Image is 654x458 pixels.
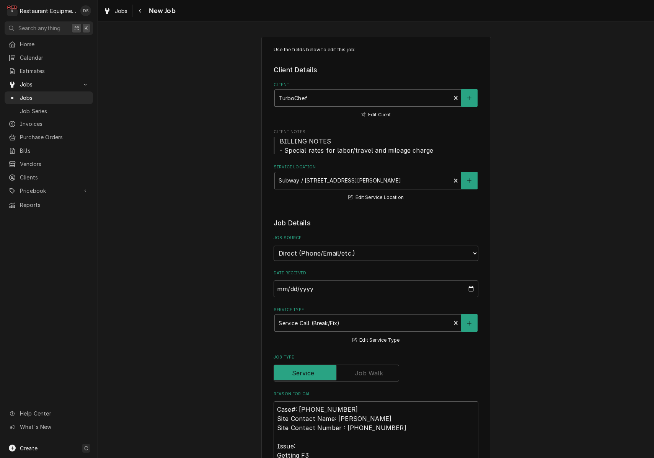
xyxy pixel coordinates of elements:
button: Edit Client [360,110,392,120]
span: Reports [20,201,89,209]
span: Purchase Orders [20,133,89,141]
div: Date Received [274,270,478,297]
button: Create New Client [461,89,477,107]
button: Navigate back [134,5,147,17]
a: Go to What's New [5,421,93,433]
a: Calendar [5,51,93,64]
span: Clients [20,173,89,181]
a: Jobs [5,91,93,104]
a: Job Series [5,105,93,117]
span: C [84,444,88,452]
span: Help Center [20,409,88,417]
div: Service Location [274,164,478,202]
button: Create New Location [461,172,477,189]
span: K [85,24,88,32]
a: Reports [5,199,93,211]
span: Vendors [20,160,89,168]
a: Home [5,38,93,51]
a: Go to Pricebook [5,184,93,197]
a: Invoices [5,117,93,130]
span: Home [20,40,89,48]
span: New Job [147,6,176,16]
a: Go to Jobs [5,78,93,91]
div: Service Type [274,307,478,345]
span: Pricebook [20,187,78,195]
a: Go to Help Center [5,407,93,420]
a: Estimates [5,65,93,77]
span: Bills [20,147,89,155]
label: Job Type [274,354,478,360]
span: Jobs [115,7,128,15]
a: Bills [5,144,93,157]
svg: Create New Location [467,178,471,183]
input: yyyy-mm-dd [274,280,478,297]
span: Jobs [20,80,78,88]
svg: Create New Client [467,95,471,101]
button: Edit Service Location [347,193,405,202]
span: What's New [20,423,88,431]
div: Job Source [274,235,478,261]
button: Search anything⌘K [5,21,93,35]
legend: Job Details [274,218,478,228]
label: Reason For Call [274,391,478,397]
label: Job Source [274,235,478,241]
span: Create [20,445,38,451]
a: Vendors [5,158,93,170]
span: Invoices [20,120,89,128]
button: Create New Service [461,314,477,332]
span: Calendar [20,54,89,62]
span: Search anything [18,24,60,32]
label: Service Type [274,307,478,313]
label: Service Location [274,164,478,170]
span: Client Notes [274,137,478,155]
div: Restaurant Equipment Diagnostics [20,7,76,15]
svg: Create New Service [467,321,471,326]
button: Edit Service Type [351,336,401,345]
span: ⌘ [74,24,79,32]
span: Estimates [20,67,89,75]
div: Derek Stewart's Avatar [80,5,91,16]
a: Clients [5,171,93,184]
span: Jobs [20,94,89,102]
div: DS [80,5,91,16]
legend: Client Details [274,65,478,75]
div: Client Notes [274,129,478,155]
div: R [7,5,18,16]
label: Client [274,82,478,88]
div: Client [274,82,478,120]
div: Restaurant Equipment Diagnostics's Avatar [7,5,18,16]
span: Job Series [20,107,89,115]
p: Use the fields below to edit this job: [274,46,478,53]
span: Client Notes [274,129,478,135]
div: Job Type [274,354,478,381]
label: Date Received [274,270,478,276]
span: BILLING NOTES - Special rates for labor/travel and mileage charge [280,137,433,154]
a: Purchase Orders [5,131,93,143]
a: Jobs [100,5,131,17]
